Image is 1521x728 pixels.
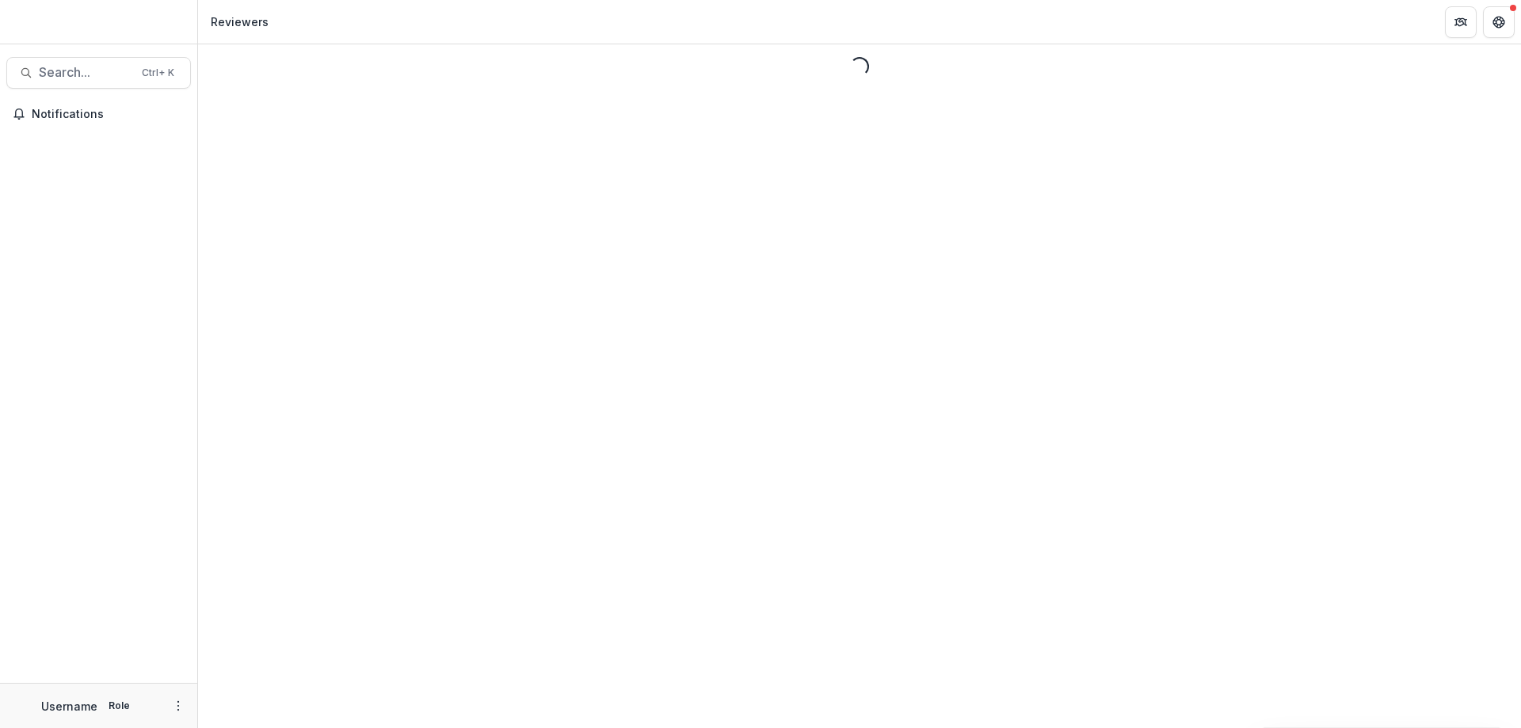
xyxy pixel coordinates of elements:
[41,698,97,715] p: Username
[211,13,269,30] div: Reviewers
[169,696,188,715] button: More
[6,57,191,89] button: Search...
[39,65,132,80] span: Search...
[1483,6,1515,38] button: Get Help
[1445,6,1477,38] button: Partners
[32,108,185,121] span: Notifications
[139,64,177,82] div: Ctrl + K
[204,10,275,33] nav: breadcrumb
[6,101,191,127] button: Notifications
[104,699,135,713] p: Role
